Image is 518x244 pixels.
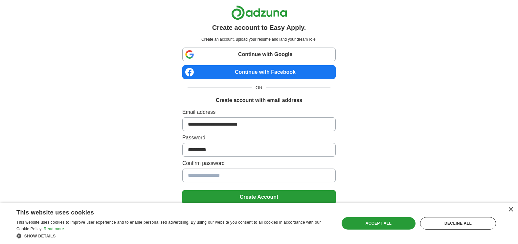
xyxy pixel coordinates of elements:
h1: Create account with email address [216,96,302,104]
span: This website uses cookies to improve user experience and to enable personalised advertising. By u... [16,220,321,231]
label: Password [182,134,336,142]
label: Email address [182,108,336,116]
h1: Create account to Easy Apply. [212,23,306,32]
button: Create Account [182,190,336,204]
a: Continue with Facebook [182,65,336,79]
div: Close [508,207,513,212]
img: Adzuna logo [231,5,287,20]
label: Confirm password [182,159,336,167]
div: This website uses cookies [16,207,313,216]
span: Show details [24,234,56,238]
a: Read more, opens a new window [44,227,64,231]
div: Accept all [342,217,416,230]
span: OR [252,84,266,91]
div: Show details [16,233,330,239]
p: Create an account, upload your resume and land your dream role. [184,36,334,42]
a: Continue with Google [182,48,336,61]
div: Decline all [420,217,496,230]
